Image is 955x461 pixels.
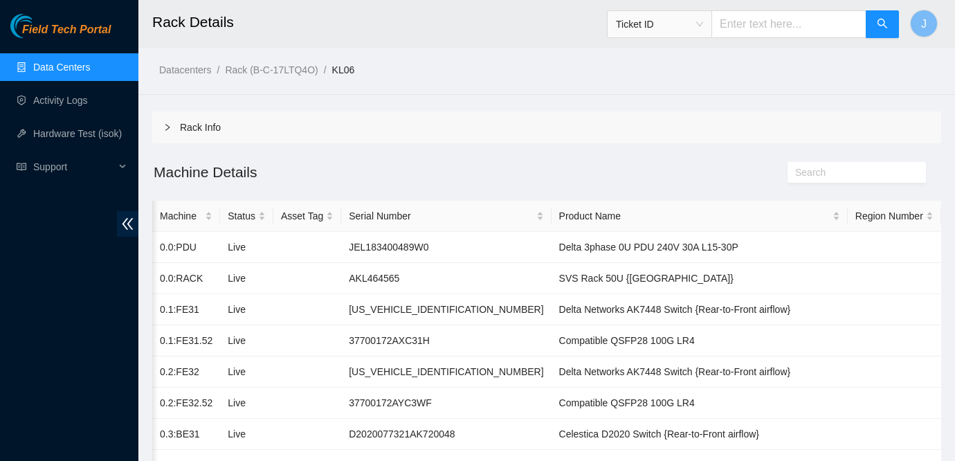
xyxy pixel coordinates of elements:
[159,64,211,75] a: Datacenters
[152,419,220,450] td: 0.3:BE31
[341,356,551,388] td: [US_VEHICLE_IDENTIFICATION_NUMBER]
[552,325,848,356] td: Compatible QSFP28 100G LR4
[711,10,866,38] input: Enter text here...
[220,294,273,325] td: Live
[152,294,220,325] td: 0.1:FE31
[220,232,273,263] td: Live
[220,388,273,419] td: Live
[33,153,115,181] span: Support
[152,388,220,419] td: 0.2:FE32.52
[117,211,138,237] span: double-left
[341,419,551,450] td: D2020077321AK720048
[877,18,888,31] span: search
[324,64,327,75] span: /
[341,294,551,325] td: [US_VEHICLE_IDENTIFICATION_NUMBER]
[552,356,848,388] td: Delta Networks AK7448 Switch {Rear-to-Front airflow}
[152,232,220,263] td: 0.0:PDU
[10,25,111,43] a: Akamai TechnologiesField Tech Portal
[152,111,941,143] div: Rack Info
[10,14,70,38] img: Akamai Technologies
[225,64,318,75] a: Rack (B-C-17LTQ4O)
[163,123,172,132] span: right
[341,388,551,419] td: 37700172AYC3WF
[33,95,88,106] a: Activity Logs
[152,263,220,294] td: 0.0:RACK
[152,356,220,388] td: 0.2:FE32
[341,325,551,356] td: 37700172AXC31H
[616,14,703,35] span: Ticket ID
[217,64,219,75] span: /
[552,388,848,419] td: Compatible QSFP28 100G LR4
[33,128,122,139] a: Hardware Test (isok)
[552,232,848,263] td: Delta 3phase 0U PDU 240V 30A L15-30P
[341,232,551,263] td: JEL183400489W0
[866,10,899,38] button: search
[910,10,938,37] button: J
[552,263,848,294] td: SVS Rack 50U {[GEOGRAPHIC_DATA]}
[921,15,927,33] span: J
[22,24,111,37] span: Field Tech Portal
[33,62,90,73] a: Data Centers
[552,294,848,325] td: Delta Networks AK7448 Switch {Rear-to-Front airflow}
[220,263,273,294] td: Live
[220,325,273,356] td: Live
[341,263,551,294] td: AKL464565
[552,419,848,450] td: Celestica D2020 Switch {Rear-to-Front airflow}
[152,325,220,356] td: 0.1:FE31.52
[152,161,744,183] h2: Machine Details
[795,165,907,180] input: Search
[220,356,273,388] td: Live
[332,64,355,75] a: KL06
[17,162,26,172] span: read
[220,419,273,450] td: Live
